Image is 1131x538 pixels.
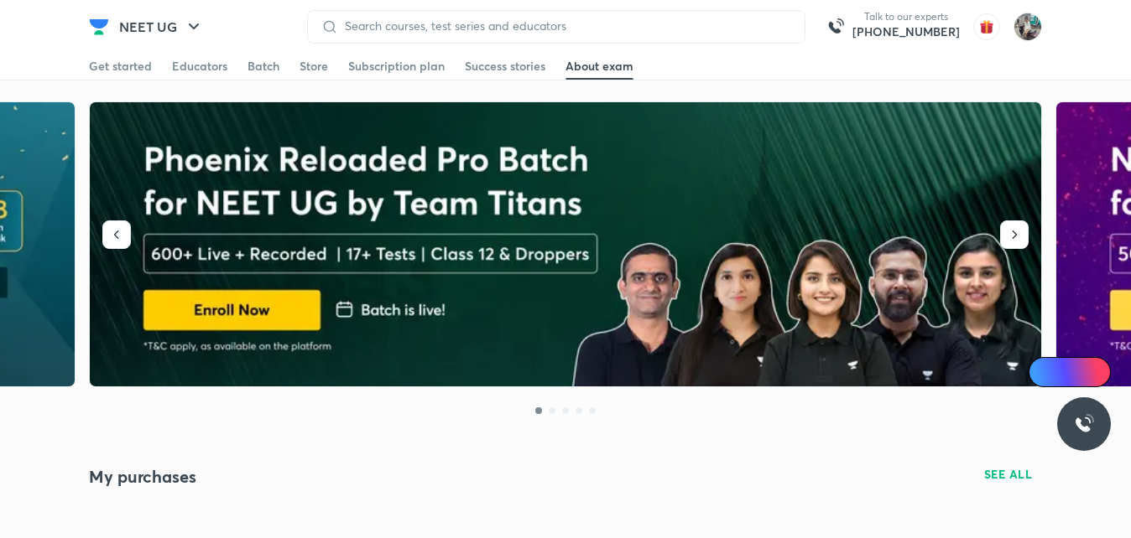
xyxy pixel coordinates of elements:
a: Store [300,53,328,80]
div: Educators [172,58,227,75]
button: SEE ALL [974,461,1043,488]
span: SEE ALL [984,468,1033,480]
img: Icon [1039,365,1052,379]
img: Company Logo [89,17,109,37]
img: ttu [1074,414,1094,434]
img: avatar [973,13,1000,40]
button: NEET UG [109,10,214,44]
a: About exam [565,53,633,80]
a: Subscription plan [348,53,445,80]
div: About exam [565,58,633,75]
div: Batch [248,58,279,75]
a: Get started [89,53,152,80]
a: [PHONE_NUMBER] [852,23,960,40]
a: Success stories [465,53,545,80]
a: Ai Doubts [1029,357,1111,387]
h4: My purchases [89,466,565,488]
div: Get started [89,58,152,75]
div: Success stories [465,58,545,75]
p: Talk to our experts [852,10,960,23]
input: Search courses, test series and educators [338,19,791,33]
a: Batch [248,53,279,80]
div: Store [300,58,328,75]
img: Umar Parsuwale [1014,13,1042,41]
div: Subscription plan [348,58,445,75]
span: Ai Doubts [1056,365,1101,379]
a: Educators [172,53,227,80]
img: call-us [819,10,852,44]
